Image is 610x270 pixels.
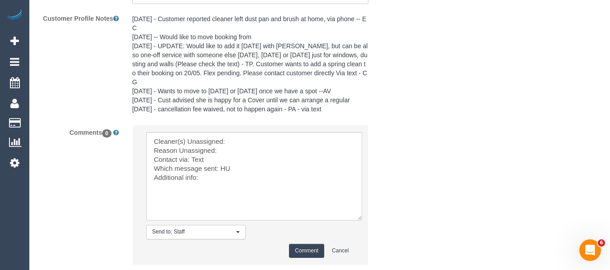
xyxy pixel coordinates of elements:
[102,129,112,137] span: 0
[32,11,126,23] label: Customer Profile Notes
[146,225,246,239] button: Send to: Staff
[326,244,354,258] button: Cancel
[5,9,23,22] img: Automaid Logo
[132,14,369,114] pre: [DATE] - Customer reported cleaner left dust pan and brush at home, via phone -- EC [DATE] -- Wou...
[579,239,601,261] iframe: Intercom live chat
[152,228,234,236] span: Send to: Staff
[598,239,605,247] span: 6
[32,125,126,137] label: Comments
[289,244,324,258] button: Comment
